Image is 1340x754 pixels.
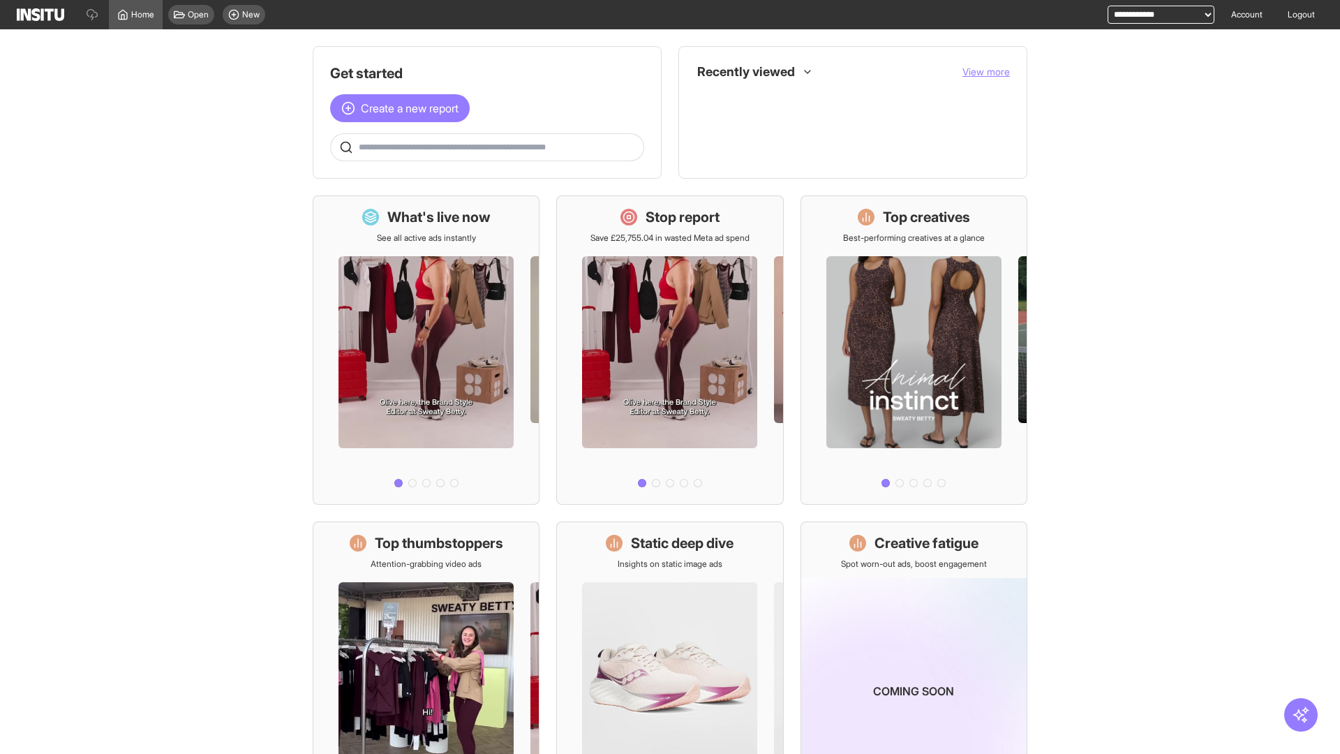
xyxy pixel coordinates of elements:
[883,207,970,227] h1: Top creatives
[801,195,1027,505] a: Top creativesBest-performing creatives at a glance
[387,207,491,227] h1: What's live now
[313,195,539,505] a: What's live nowSee all active ads instantly
[590,232,750,244] p: Save £25,755.04 in wasted Meta ad spend
[17,8,64,21] img: Logo
[843,232,985,244] p: Best-performing creatives at a glance
[377,232,476,244] p: See all active ads instantly
[618,559,722,570] p: Insights on static image ads
[131,9,154,20] span: Home
[242,9,260,20] span: New
[330,64,644,83] h1: Get started
[371,559,482,570] p: Attention-grabbing video ads
[556,195,783,505] a: Stop reportSave £25,755.04 in wasted Meta ad spend
[361,100,459,117] span: Create a new report
[962,65,1010,79] button: View more
[646,207,720,227] h1: Stop report
[188,9,209,20] span: Open
[962,66,1010,77] span: View more
[330,94,470,122] button: Create a new report
[375,533,503,553] h1: Top thumbstoppers
[631,533,734,553] h1: Static deep dive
